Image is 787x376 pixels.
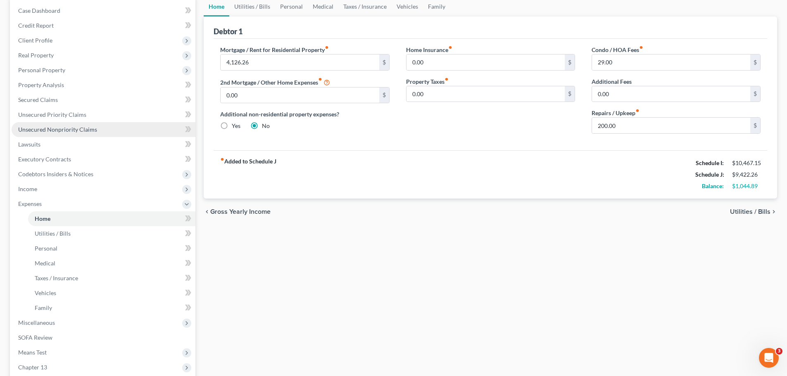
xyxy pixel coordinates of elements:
span: Family [35,304,52,311]
strong: Schedule J: [695,171,724,178]
div: $9,422.26 [732,170,761,179]
div: $ [379,54,389,70]
input: -- [592,54,750,70]
a: Case Dashboard [12,3,195,18]
span: Lawsuits [18,141,40,148]
div: $ [750,118,760,133]
a: Vehicles [28,286,195,300]
span: Utilities / Bills [35,230,71,237]
div: $ [565,86,575,102]
div: $10,467.15 [732,159,761,167]
input: -- [407,86,565,102]
span: Personal Property [18,66,65,73]
a: Credit Report [12,18,195,33]
span: Case Dashboard [18,7,60,14]
a: Medical [28,256,195,271]
a: SOFA Review [12,330,195,345]
strong: Schedule I: [696,159,724,166]
span: Gross Yearly Income [210,208,271,215]
span: Unsecured Priority Claims [18,111,86,118]
span: Means Test [18,349,47,356]
span: Income [18,185,37,192]
div: $ [379,87,389,103]
a: Unsecured Priority Claims [12,107,195,122]
input: -- [407,54,565,70]
label: Mortgage / Rent for Residential Property [220,45,329,54]
a: Family [28,300,195,315]
a: Property Analysis [12,78,195,92]
a: Taxes / Insurance [28,271,195,286]
i: fiber_manual_record [318,77,322,81]
span: Client Profile [18,37,52,44]
div: $1,044.89 [732,182,761,190]
span: Executory Contracts [18,156,71,163]
a: Home [28,211,195,226]
i: fiber_manual_record [325,45,329,50]
div: $ [750,54,760,70]
i: fiber_manual_record [220,157,224,161]
i: chevron_left [204,208,210,215]
span: Credit Report [18,22,54,29]
strong: Balance: [702,182,724,189]
label: Property Taxes [406,77,449,86]
span: Taxes / Insurance [35,274,78,281]
span: Chapter 13 [18,364,47,371]
i: chevron_right [770,208,777,215]
span: SOFA Review [18,334,52,341]
label: No [262,122,270,130]
iframe: Intercom live chat [759,348,779,368]
button: Utilities / Bills chevron_right [730,208,777,215]
a: Secured Claims [12,92,195,107]
label: Yes [232,122,240,130]
span: Vehicles [35,289,56,296]
span: Unsecured Nonpriority Claims [18,126,97,133]
span: Secured Claims [18,96,58,103]
a: Unsecured Nonpriority Claims [12,122,195,137]
span: Utilities / Bills [730,208,770,215]
i: fiber_manual_record [445,77,449,81]
a: Lawsuits [12,137,195,152]
label: 2nd Mortgage / Other Home Expenses [220,77,330,87]
i: fiber_manual_record [635,109,640,113]
input: -- [221,54,379,70]
i: fiber_manual_record [448,45,452,50]
span: Expenses [18,200,42,207]
input: -- [592,86,750,102]
a: Executory Contracts [12,152,195,167]
strong: Added to Schedule J [220,157,276,192]
label: Additional non-residential property expenses? [220,110,389,118]
button: chevron_left Gross Yearly Income [204,208,271,215]
div: Debtor 1 [214,26,243,36]
span: Personal [35,245,57,252]
span: Miscellaneous [18,319,55,326]
span: Codebtors Insiders & Notices [18,170,93,177]
span: 3 [776,348,782,355]
div: $ [750,86,760,102]
i: fiber_manual_record [639,45,643,50]
label: Additional Fees [592,77,632,86]
a: Personal [28,241,195,256]
a: Utilities / Bills [28,226,195,241]
label: Repairs / Upkeep [592,109,640,117]
div: $ [565,54,575,70]
span: Property Analysis [18,81,64,88]
label: Home Insurance [406,45,452,54]
span: Real Property [18,52,54,59]
input: -- [221,87,379,103]
span: Home [35,215,50,222]
label: Condo / HOA Fees [592,45,643,54]
input: -- [592,118,750,133]
span: Medical [35,260,55,267]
